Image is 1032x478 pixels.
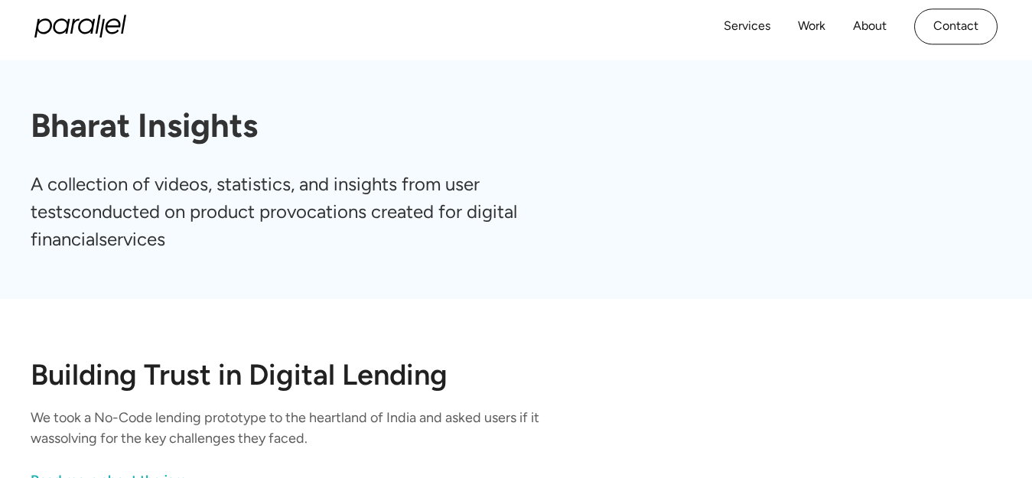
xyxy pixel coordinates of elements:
[798,15,825,37] a: Work
[31,408,603,449] p: We took a No-Code lending prototype to the heartland of India and asked users if it wassolving fo...
[853,15,887,37] a: About
[914,8,998,44] a: Contact
[31,106,1001,146] h1: Bharat Insights
[34,15,126,38] a: home
[31,171,577,253] p: A collection of videos, statistics, and insights from user testsconducted on product provocations...
[31,360,1001,389] h2: Building Trust in Digital Lending
[724,15,770,37] a: Services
